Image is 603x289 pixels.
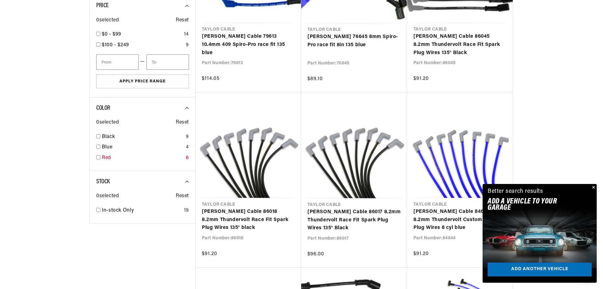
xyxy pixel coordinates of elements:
[102,143,183,152] a: Blue
[176,16,189,25] span: Reset
[176,192,189,200] span: Reset
[184,207,189,215] div: 19
[102,154,183,162] a: Red
[140,58,145,66] span: —
[96,54,139,70] input: From
[488,263,592,277] a: Add another vehicle
[186,133,189,141] div: 9
[102,207,181,215] a: In-stock Only
[307,33,401,49] a: [PERSON_NAME] 76645 8mm Spiro-Pro race fit 8in 135 blue
[96,179,110,185] span: Stock
[413,208,506,232] a: [PERSON_NAME] Cable 84644 8.2mm Thundervolt Custom Spark Plug Wires 8 cyl blue
[488,187,543,196] div: Better search results
[147,54,189,70] input: To
[202,33,295,57] a: [PERSON_NAME] Cable 79613 10.4mm 409 Spiro-Pro race fit 135 blue
[102,133,183,141] a: Black
[102,32,121,37] span: $0 - $99
[102,42,129,47] span: $100 - $249
[184,31,189,39] div: 14
[186,154,189,162] div: 6
[186,41,189,49] div: 9
[307,208,401,232] a: [PERSON_NAME] Cable 86017 8.2mm Thundervolt Race Fit Spark Plug Wires 135° Black
[96,3,109,9] span: Price
[589,184,597,192] button: Close
[96,105,110,111] span: Color
[413,33,506,57] a: [PERSON_NAME] Cable 86045 8.2mm Thundervolt Race Fit Spark Plug Wires 135° Black
[176,119,189,127] span: Reset
[96,75,189,89] button: Apply Price Range
[202,208,295,232] a: [PERSON_NAME] Cable 86018 8.2mm Thundervolt Race Fit Spark Plug Wires 135° black
[96,16,119,25] span: 0 selected
[186,143,189,152] div: 4
[96,119,119,127] span: 0 selected
[96,192,119,200] span: 0 selected
[488,198,576,211] h2: Add A VEHICLE to your garage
